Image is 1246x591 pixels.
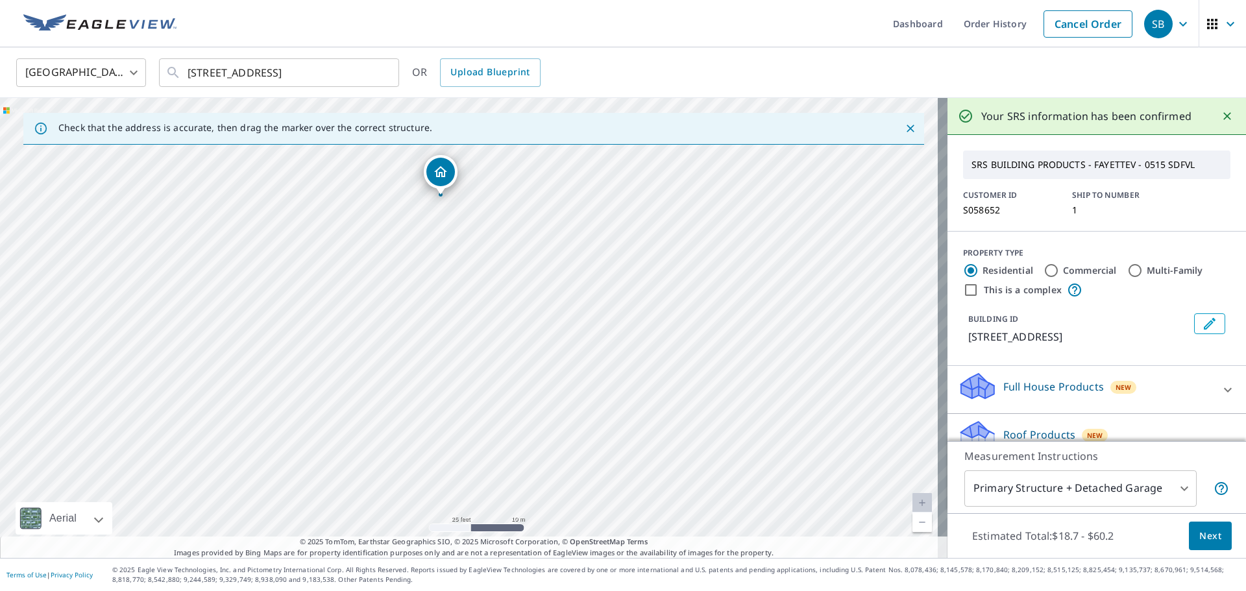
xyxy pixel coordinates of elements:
[45,502,80,535] div: Aerial
[112,565,1240,585] p: © 2025 Eagle View Technologies, Inc. and Pictometry International Corp. All Rights Reserved. Repo...
[23,14,177,34] img: EV Logo
[1147,264,1203,277] label: Multi-Family
[412,58,541,87] div: OR
[966,154,1227,176] p: SRS BUILDING PRODUCTS - FAYETTEV - 0515 SDFVL
[1044,10,1132,38] a: Cancel Order
[16,502,112,535] div: Aerial
[1003,379,1104,394] p: Full House Products
[983,264,1033,277] label: Residential
[450,64,530,80] span: Upload Blueprint
[1087,430,1103,440] span: New
[16,54,146,91] div: [GEOGRAPHIC_DATA]
[968,329,1189,344] p: [STREET_ADDRESS]
[6,571,93,579] p: |
[440,58,540,87] a: Upload Blueprint
[6,570,47,579] a: Terms of Use
[51,570,93,579] a: Privacy Policy
[58,122,432,134] p: Check that the address is accurate, then drag the marker over the correct structure.
[963,247,1230,259] div: PROPERTY TYPE
[981,108,1191,124] p: Your SRS information has been confirmed
[300,537,648,548] span: © 2025 TomTom, Earthstar Geographics SIO, © 2025 Microsoft Corporation, ©
[958,419,1236,470] div: Roof ProductsNewPremium with Regular Delivery
[902,120,919,137] button: Close
[1144,10,1173,38] div: SB
[912,513,932,532] a: Current Level 20, Zoom Out
[963,205,1057,215] p: S058652
[968,313,1018,324] p: BUILDING ID
[1003,427,1075,442] p: Roof Products
[1194,313,1225,334] button: Edit building 1
[1072,189,1166,201] p: SHIP TO NUMBER
[627,537,648,546] a: Terms
[912,493,932,513] a: Current Level 20, Zoom In Disabled
[1219,108,1236,125] button: Close
[1116,382,1132,392] span: New
[962,522,1124,550] p: Estimated Total: $18.7 - $60.2
[1214,481,1229,496] span: Your report will include the primary structure and a detached garage if one exists.
[1199,528,1221,544] span: Next
[984,283,1062,296] label: This is a complex
[188,54,373,91] input: Search by address or latitude-longitude
[964,448,1229,464] p: Measurement Instructions
[1189,522,1232,551] button: Next
[964,470,1197,507] div: Primary Structure + Detached Garage
[958,371,1236,408] div: Full House ProductsNew
[963,189,1057,201] p: CUSTOMER ID
[570,537,624,546] a: OpenStreetMap
[1063,264,1117,277] label: Commercial
[1072,205,1166,215] p: 1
